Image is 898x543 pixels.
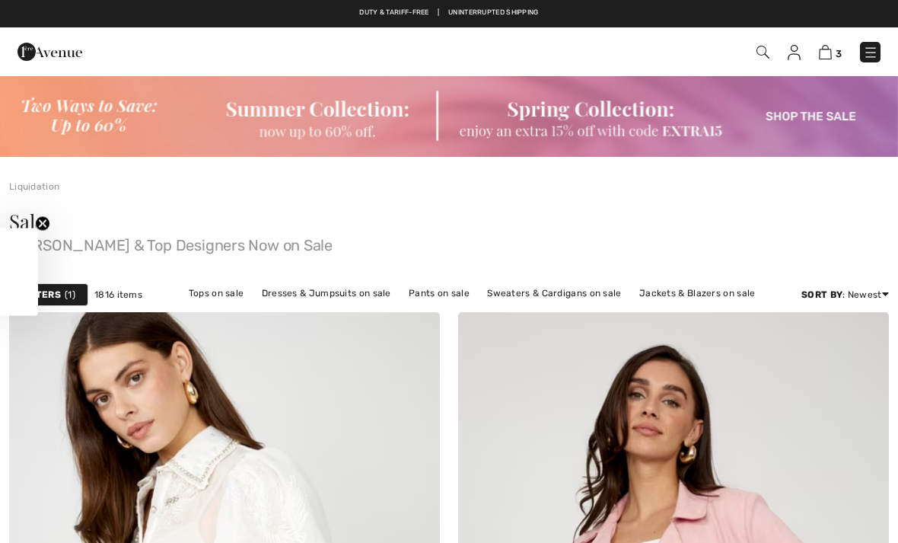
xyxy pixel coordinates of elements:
[819,43,842,61] a: 3
[462,303,560,323] a: Outerwear on sale
[756,46,769,59] img: Search
[9,232,889,253] span: [PERSON_NAME] & Top Designers Now on Sale
[788,45,801,60] img: My Info
[9,208,44,235] span: Sale
[65,288,75,302] span: 1
[181,283,252,303] a: Tops on sale
[401,283,477,303] a: Pants on sale
[35,216,50,231] button: Close teaser
[632,283,763,303] a: Jackets & Blazers on sale
[819,45,832,59] img: Shopping Bag
[801,288,889,302] div: : Newest
[9,181,59,192] a: Liquidation
[836,48,842,59] span: 3
[254,283,399,303] a: Dresses & Jumpsuits on sale
[801,289,842,300] strong: Sort By
[18,37,82,67] img: 1ère Avenue
[22,288,61,302] strong: Filters
[863,45,878,60] img: Menu
[384,303,459,323] a: Skirts on sale
[18,43,82,58] a: 1ère Avenue
[94,288,142,302] span: 1816 items
[479,283,629,303] a: Sweaters & Cardigans on sale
